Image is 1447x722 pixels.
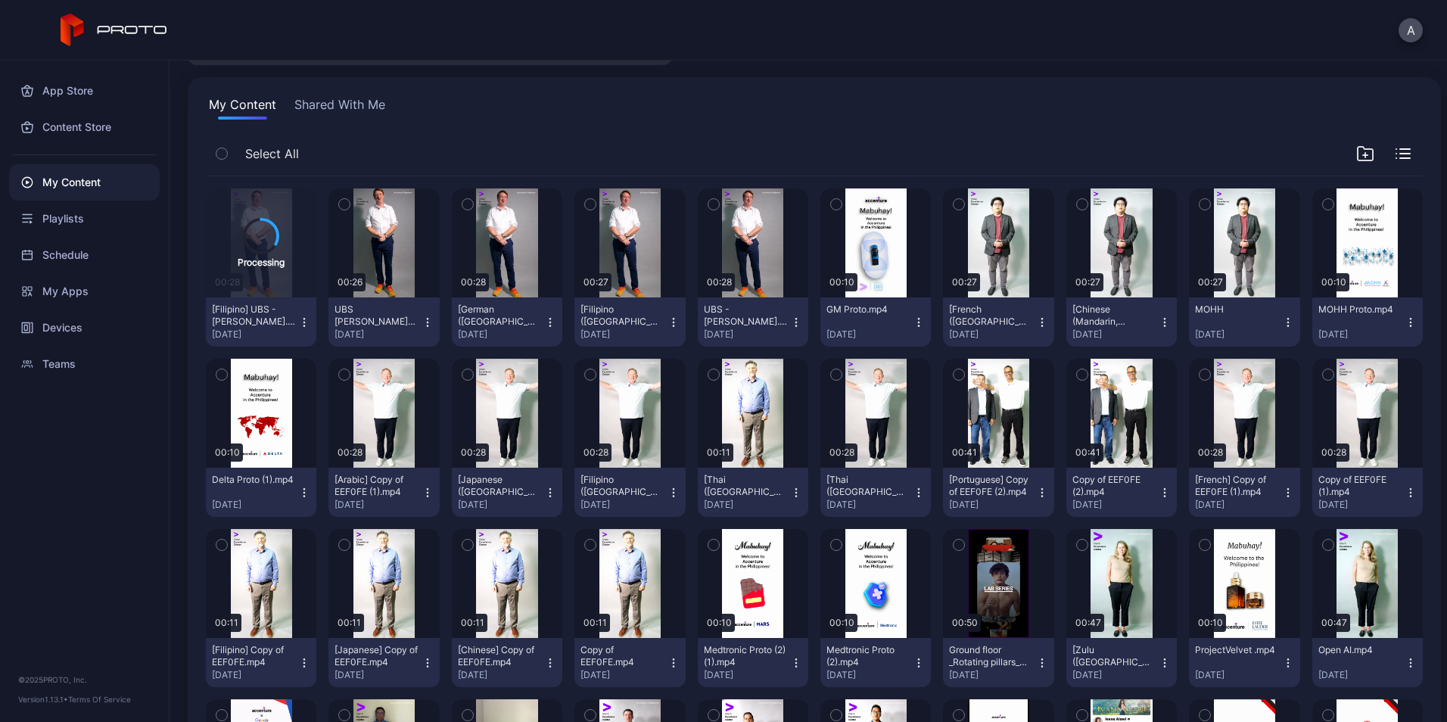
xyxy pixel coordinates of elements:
[1312,297,1423,347] button: MOHH Proto.mp4[DATE]
[212,328,298,341] div: [DATE]
[1318,669,1405,681] div: [DATE]
[704,644,787,668] div: Medtronic Proto (2) (1).mp4
[580,328,667,341] div: [DATE]
[458,644,541,668] div: [Chinese] Copy of EEF0FE.mp4
[704,669,790,681] div: [DATE]
[458,303,541,328] div: [German (Germany)] UBS - Ryan.mp4
[1195,303,1278,316] div: MOHH
[9,310,160,346] a: Devices
[1072,499,1159,511] div: [DATE]
[1312,468,1423,517] button: Copy of EEF0FE (1).mp4[DATE]
[580,499,667,511] div: [DATE]
[574,638,685,687] button: Copy of EEF0FE.mp4[DATE]
[698,297,808,347] button: UBS - [PERSON_NAME].mp4[DATE]
[458,474,541,498] div: [Japanese (Japan)] Copy of EEF0FE (1).mp4
[1189,638,1299,687] button: ProjectVelvet .mp4[DATE]
[206,638,316,687] button: [Filipino] Copy of EEF0FE.mp4[DATE]
[9,237,160,273] a: Schedule
[1312,638,1423,687] button: Open AI.mp4[DATE]
[949,499,1035,511] div: [DATE]
[452,468,562,517] button: [Japanese ([GEOGRAPHIC_DATA])] Copy of EEF0FE (1).mp4[DATE]
[704,328,790,341] div: [DATE]
[458,669,544,681] div: [DATE]
[949,328,1035,341] div: [DATE]
[9,73,160,109] div: App Store
[580,303,664,328] div: [Filipino (Philippines)] UBS - Ryan.mp4
[580,669,667,681] div: [DATE]
[826,669,913,681] div: [DATE]
[68,695,131,704] a: Terms Of Service
[1072,328,1159,341] div: [DATE]
[1195,328,1281,341] div: [DATE]
[949,474,1032,498] div: [Portuguese] Copy of EEF0FE (2).mp4
[335,499,421,511] div: [DATE]
[826,303,910,316] div: GM Proto.mp4
[943,468,1053,517] button: [Portuguese] Copy of EEF0FE (2).mp4[DATE]
[1318,328,1405,341] div: [DATE]
[698,468,808,517] button: [Thai ([GEOGRAPHIC_DATA])] Copy of EEF0FE.mp4[DATE]
[452,638,562,687] button: [Chinese] Copy of EEF0FE.mp4[DATE]
[704,474,787,498] div: [Thai (Thailand)] Copy of EEF0FE.mp4
[826,644,910,668] div: Medtronic Proto (2).mp4
[820,468,931,517] button: [Thai ([GEOGRAPHIC_DATA])] Copy of EEF0FE (1).mp4[DATE]
[1195,669,1281,681] div: [DATE]
[328,297,439,347] button: UBS [PERSON_NAME] v2.mp4[DATE]
[820,638,931,687] button: Medtronic Proto (2).mp4[DATE]
[1318,474,1402,498] div: Copy of EEF0FE (1).mp4
[328,638,439,687] button: [Japanese] Copy of EEF0FE.mp4[DATE]
[212,644,295,668] div: [Filipino] Copy of EEF0FE.mp4
[212,499,298,511] div: [DATE]
[1072,303,1156,328] div: [Chinese (Mandarin, Simplified)] MOHH
[943,638,1053,687] button: Ground floor _Rotating pillars_ center screen.mp4[DATE]
[698,638,808,687] button: Medtronic Proto (2) (1).mp4[DATE]
[335,669,421,681] div: [DATE]
[206,297,316,347] button: [Filipino] UBS - [PERSON_NAME].mp4[DATE]
[291,95,388,120] button: Shared With Me
[820,297,931,347] button: GM Proto.mp4[DATE]
[826,328,913,341] div: [DATE]
[826,474,910,498] div: [Thai (Thailand)] Copy of EEF0FE (1).mp4
[9,346,160,382] a: Teams
[212,474,295,486] div: Delta Proto (1).mp4
[1066,468,1177,517] button: Copy of EEF0FE (2).mp4[DATE]
[458,328,544,341] div: [DATE]
[206,95,279,120] button: My Content
[212,669,298,681] div: [DATE]
[580,644,664,668] div: Copy of EEF0FE.mp4
[9,273,160,310] a: My Apps
[1189,297,1299,347] button: MOHH[DATE]
[335,474,418,498] div: [Arabic] Copy of EEF0FE (1).mp4
[1066,297,1177,347] button: [Chinese (Mandarin, Simplified)] MOHH[DATE]
[9,164,160,201] a: My Content
[949,303,1032,328] div: [French (France)] MOHH
[1195,499,1281,511] div: [DATE]
[943,297,1053,347] button: [French ([GEOGRAPHIC_DATA])] MOHH[DATE]
[1066,638,1177,687] button: [Zulu ([GEOGRAPHIC_DATA])] Open AI.mp4[DATE]
[574,297,685,347] button: [Filipino ([GEOGRAPHIC_DATA])] UBS - [PERSON_NAME].mp4[DATE]
[1318,644,1402,656] div: Open AI.mp4
[9,201,160,237] a: Playlists
[335,328,421,341] div: [DATE]
[704,303,787,328] div: UBS - Ryan.mp4
[1318,303,1402,316] div: MOHH Proto.mp4
[9,109,160,145] div: Content Store
[574,468,685,517] button: [Filipino ([GEOGRAPHIC_DATA])] Copy of EEF0FE (1).mp4[DATE]
[580,474,664,498] div: [Filipino (Philippines)] Copy of EEF0FE (1).mp4
[238,254,285,269] div: Processing
[452,297,562,347] button: [German ([GEOGRAPHIC_DATA])] UBS - [PERSON_NAME].mp4[DATE]
[826,499,913,511] div: [DATE]
[1399,18,1423,42] button: A
[18,674,151,686] div: © 2025 PROTO, Inc.
[1072,474,1156,498] div: Copy of EEF0FE (2).mp4
[704,499,790,511] div: [DATE]
[949,644,1032,668] div: Ground floor _Rotating pillars_ center screen.mp4
[335,644,418,668] div: [Japanese] Copy of EEF0FE.mp4
[328,468,439,517] button: [Arabic] Copy of EEF0FE (1).mp4[DATE]
[212,303,295,328] div: [Filipino] UBS - Ryan.mp4
[458,499,544,511] div: [DATE]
